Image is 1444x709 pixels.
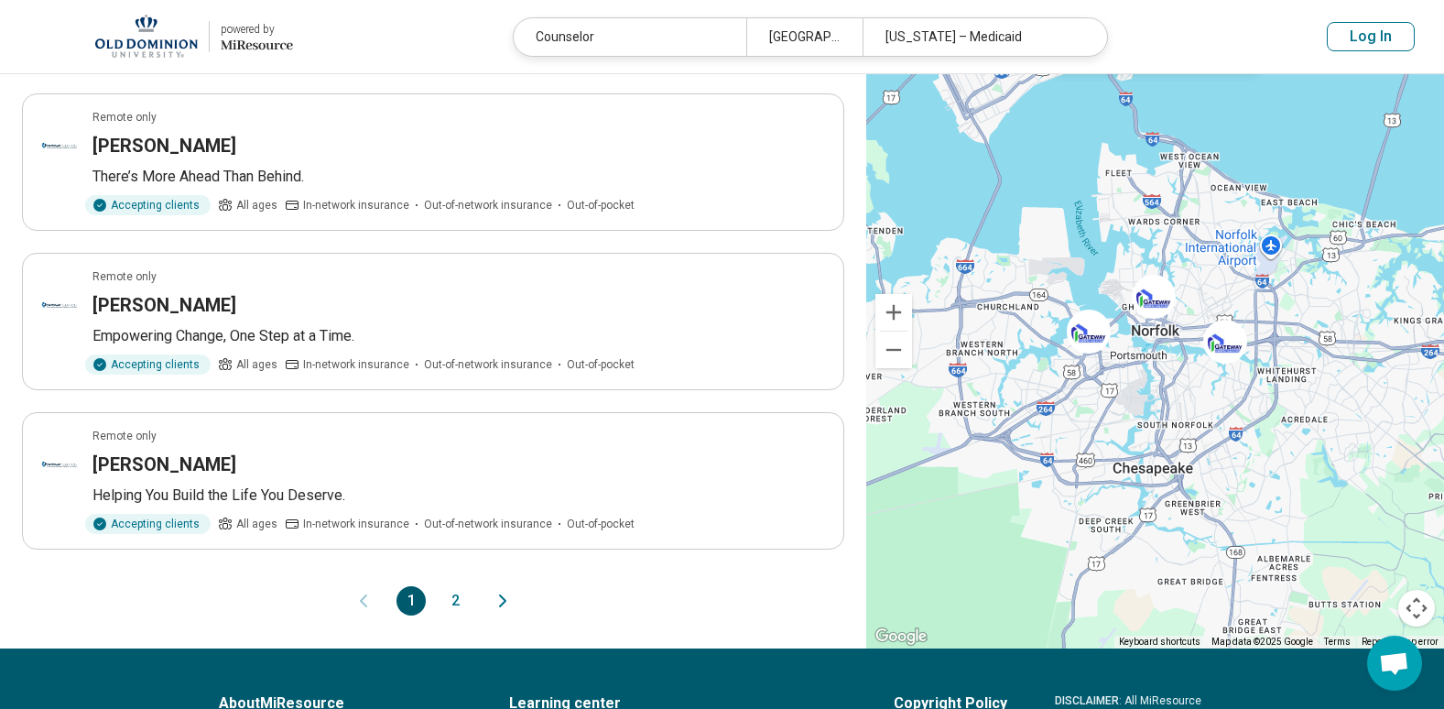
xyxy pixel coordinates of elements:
a: Terms (opens in new tab) [1324,637,1351,647]
span: Out-of-network insurance [424,197,552,213]
span: In-network insurance [303,197,409,213]
span: Map data ©2025 Google [1211,637,1313,647]
h3: [PERSON_NAME] [92,133,236,158]
a: Report a map error [1362,637,1439,647]
span: Out-of-pocket [567,197,635,213]
h3: [PERSON_NAME] [92,292,236,318]
span: Out-of-network insurance [424,356,552,373]
button: Next page [492,586,514,616]
a: Open this area in Google Maps (opens a new window) [871,625,931,649]
img: Old Dominion University [95,15,198,59]
span: Out-of-pocket [567,356,635,373]
button: 1 [396,586,426,616]
span: Out-of-network insurance [424,516,552,532]
a: Old Dominion Universitypowered by [29,15,293,59]
div: Counselor [514,18,746,56]
span: Out-of-pocket [567,516,635,532]
button: 2 [440,586,470,616]
div: [GEOGRAPHIC_DATA], [GEOGRAPHIC_DATA] [746,18,863,56]
p: Remote only [92,268,157,285]
button: Zoom in [875,294,912,331]
button: Log In [1327,22,1415,51]
div: Open chat [1367,636,1422,691]
span: In-network insurance [303,356,409,373]
p: Helping You Build the Life You Deserve. [92,485,829,507]
p: Remote only [92,109,157,125]
div: Accepting clients [85,514,211,534]
span: All ages [236,516,277,532]
button: Map camera controls [1398,590,1435,627]
span: DISCLAIMER [1055,694,1119,707]
div: [US_STATE] – Medicaid [863,18,1095,56]
div: Accepting clients [85,354,211,375]
button: Keyboard shortcuts [1119,636,1200,649]
div: powered by [221,21,293,38]
p: Remote only [92,428,157,444]
h3: [PERSON_NAME] [92,452,236,477]
img: Google [871,625,931,649]
button: Zoom out [875,332,912,368]
div: Accepting clients [85,195,211,215]
span: All ages [236,356,277,373]
button: Previous page [353,586,375,616]
p: There’s More Ahead Than Behind. [92,166,829,188]
p: Empowering Change, One Step at a Time. [92,325,829,347]
span: All ages [236,197,277,213]
span: In-network insurance [303,516,409,532]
